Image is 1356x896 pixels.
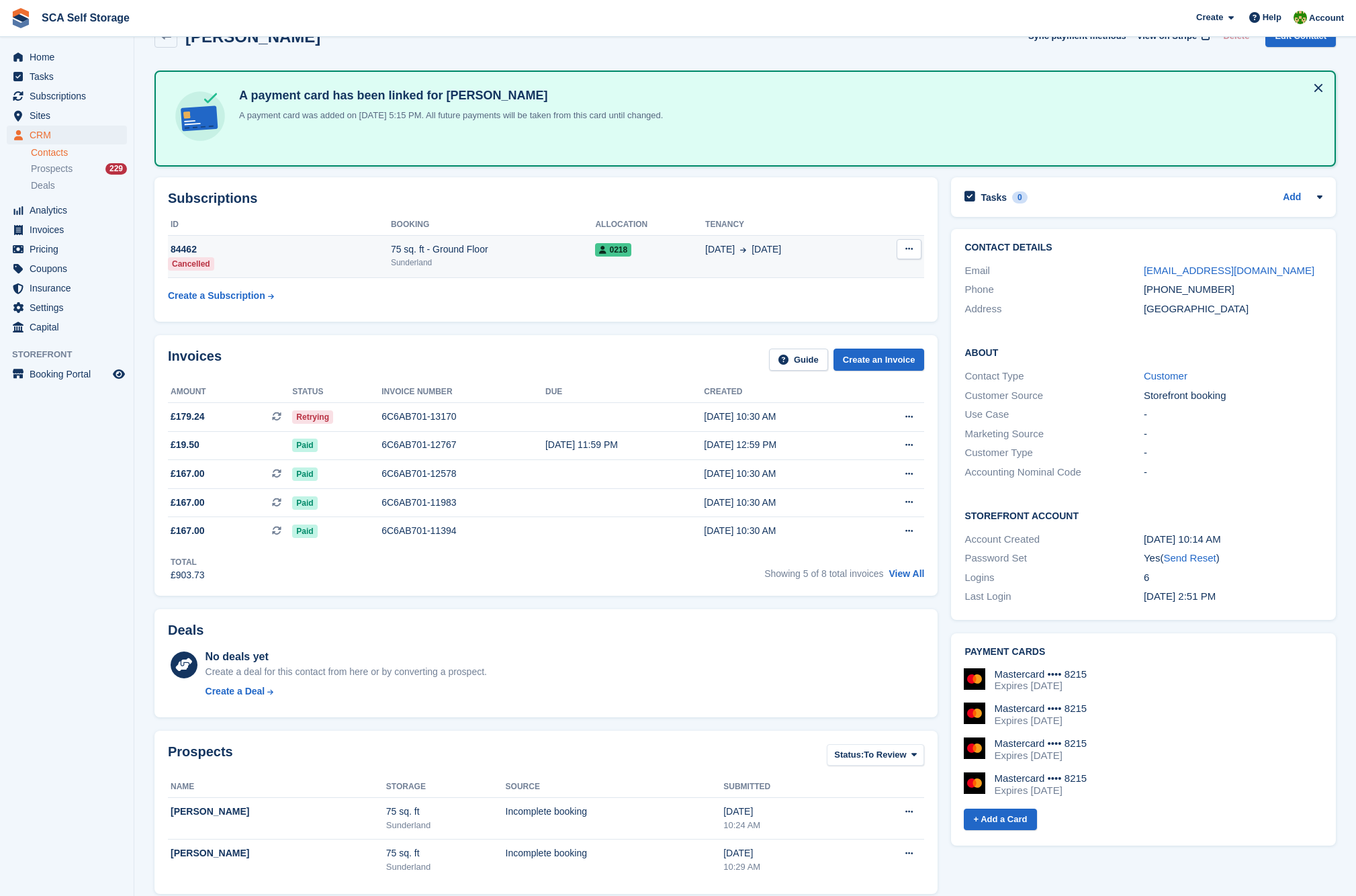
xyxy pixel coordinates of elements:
th: Amount [168,382,292,403]
span: Subscriptions [30,87,110,105]
div: Total [171,556,205,568]
div: - [1144,445,1322,461]
div: [DATE] 11:59 PM [545,438,704,452]
div: Sunderland [391,257,596,269]
th: Tenancy [705,214,865,236]
span: Create [1196,11,1223,24]
a: Create a Subscription [168,283,274,308]
span: Status: [834,748,864,762]
a: Create an Invoice [833,349,925,371]
span: £167.00 [171,524,205,538]
div: Expires [DATE] [994,750,1087,762]
th: Name [168,776,386,798]
div: [PHONE_NUMBER] [1144,282,1322,298]
a: menu [7,240,127,259]
h2: About [964,345,1322,359]
div: Customer Source [964,388,1143,404]
div: Phone [964,282,1143,298]
a: menu [7,48,127,66]
h2: Prospects [168,744,233,769]
img: Mastercard Logo [964,703,985,724]
div: 6 [1144,570,1322,586]
span: Analytics [30,201,110,220]
a: Add [1283,190,1301,206]
a: View All [889,568,925,579]
a: Prospects 229 [31,162,127,176]
a: Deals [31,179,127,193]
span: To Review [864,748,906,762]
img: Mastercard Logo [964,668,985,690]
img: Mastercard Logo [964,772,985,794]
div: - [1144,427,1322,442]
div: 75 sq. ft - Ground Floor [391,242,596,257]
h2: Payment cards [964,647,1322,658]
h2: Invoices [168,349,222,371]
a: [EMAIL_ADDRESS][DOMAIN_NAME] [1144,265,1314,276]
span: Paid [292,439,317,452]
a: menu [7,67,127,86]
h4: A payment card has been linked for [PERSON_NAME] [234,88,663,103]
div: No deals yet [206,649,487,665]
th: Invoice number [381,382,545,403]
a: Send Reset [1163,552,1216,564]
div: Create a deal for this contact from here or by converting a prospect. [206,665,487,679]
span: £179.24 [171,410,205,424]
div: [PERSON_NAME] [171,805,386,819]
div: Mastercard •••• 8215 [994,668,1087,680]
a: menu [7,259,127,278]
span: 0218 [595,243,631,257]
h2: Storefront Account [964,508,1322,522]
span: Paid [292,467,317,481]
div: [DATE] 10:30 AM [704,524,862,538]
a: + Add a Card [964,809,1036,831]
a: menu [7,365,127,384]
div: 10:24 AM [723,819,849,832]
div: Account Created [964,532,1143,547]
span: [DATE] [752,242,781,257]
a: Customer [1144,370,1187,382]
img: Mastercard Logo [964,737,985,759]
div: Create a Subscription [168,289,265,303]
div: 6C6AB701-12767 [381,438,545,452]
div: Contact Type [964,369,1143,384]
span: Coupons [30,259,110,278]
span: Pricing [30,240,110,259]
div: Create a Deal [206,684,265,699]
div: 75 sq. ft [386,805,506,819]
div: Marketing Source [964,427,1143,442]
div: 0 [1012,191,1028,204]
span: Capital [30,318,110,337]
div: Mastercard •••• 8215 [994,737,1087,750]
span: Settings [30,298,110,317]
div: [DATE] 10:30 AM [704,496,862,510]
div: Address [964,302,1143,317]
div: [DATE] [723,805,849,819]
a: Preview store [111,366,127,382]
span: £167.00 [171,467,205,481]
th: Created [704,382,862,403]
a: menu [7,279,127,298]
div: Incomplete booking [506,846,724,860]
a: menu [7,318,127,337]
th: Status [292,382,381,403]
h2: Deals [168,623,204,638]
p: A payment card was added on [DATE] 5:15 PM. All future payments will be taken from this card unti... [234,109,663,122]
div: Expires [DATE] [994,680,1087,692]
div: - [1144,465,1322,480]
div: 229 [105,163,127,175]
h2: [PERSON_NAME] [185,28,320,46]
h2: Contact Details [964,242,1322,253]
div: Last Login [964,589,1143,604]
div: [PERSON_NAME] [171,846,386,860]
div: Expires [DATE] [994,715,1087,727]
div: [DATE] 10:30 AM [704,410,862,424]
span: Showing 5 of 8 total invoices [764,568,883,579]
span: Retrying [292,410,333,424]
div: 6C6AB701-11983 [381,496,545,510]
span: Invoices [30,220,110,239]
span: Insurance [30,279,110,298]
img: card-linked-ebf98d0992dc2aeb22e95c0e3c79077019eb2392cfd83c6a337811c24bc77127.svg [172,88,228,144]
span: [DATE] [705,242,735,257]
div: [DATE] 10:14 AM [1144,532,1322,547]
th: Submitted [723,776,849,798]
